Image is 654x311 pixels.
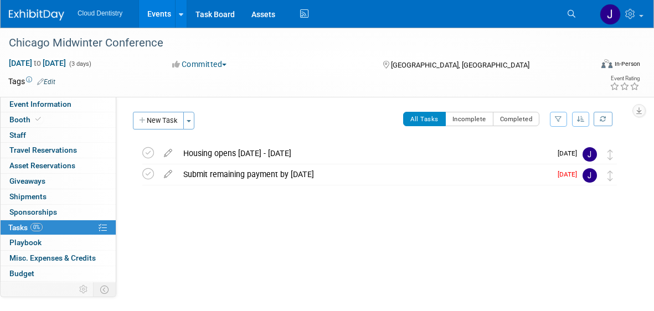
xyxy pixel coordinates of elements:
[493,112,540,126] button: Completed
[168,59,231,70] button: Committed
[9,208,57,216] span: Sponsorships
[35,116,41,122] i: Booth reservation complete
[1,220,116,235] a: Tasks0%
[178,144,551,163] div: Housing opens [DATE] - [DATE]
[583,147,597,162] img: Jessica Estrada
[9,238,42,247] span: Playbook
[9,146,77,154] span: Travel Reservations
[1,189,116,204] a: Shipments
[610,76,640,81] div: Event Rating
[601,59,612,68] img: Format-Inperson.png
[8,76,55,87] td: Tags
[558,149,583,157] span: [DATE]
[9,177,45,185] span: Giveaways
[1,158,116,173] a: Asset Reservations
[594,112,612,126] a: Refresh
[133,112,184,129] button: New Task
[607,170,613,181] i: Move task
[8,223,43,232] span: Tasks
[9,100,71,108] span: Event Information
[1,205,116,220] a: Sponsorships
[1,266,116,281] a: Budget
[5,33,579,53] div: Chicago Midwinter Conference
[1,251,116,266] a: Misc. Expenses & Credits
[583,168,597,183] img: Jessica Estrada
[403,112,446,126] button: All Tasks
[542,58,640,74] div: Event Format
[37,78,55,86] a: Edit
[445,112,493,126] button: Incomplete
[9,192,47,201] span: Shipments
[1,112,116,127] a: Booth
[74,282,94,297] td: Personalize Event Tab Strip
[1,97,116,112] a: Event Information
[9,9,64,20] img: ExhibitDay
[1,128,116,143] a: Staff
[9,115,43,124] span: Booth
[607,149,613,160] i: Move task
[1,174,116,189] a: Giveaways
[558,170,583,178] span: [DATE]
[1,143,116,158] a: Travel Reservations
[158,169,178,179] a: edit
[9,269,34,278] span: Budget
[391,61,529,69] span: [GEOGRAPHIC_DATA], [GEOGRAPHIC_DATA]
[9,253,96,262] span: Misc. Expenses & Credits
[614,60,640,68] div: In-Person
[1,235,116,250] a: Playbook
[8,58,66,68] span: [DATE] [DATE]
[94,282,116,297] td: Toggle Event Tabs
[158,148,178,158] a: edit
[9,131,26,139] span: Staff
[178,165,551,184] div: Submit remaining payment by [DATE]
[78,9,122,17] span: Cloud Dentistry
[600,4,621,25] img: Jessica Estrada
[30,223,43,231] span: 0%
[32,59,43,68] span: to
[68,60,91,68] span: (3 days)
[9,161,75,170] span: Asset Reservations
